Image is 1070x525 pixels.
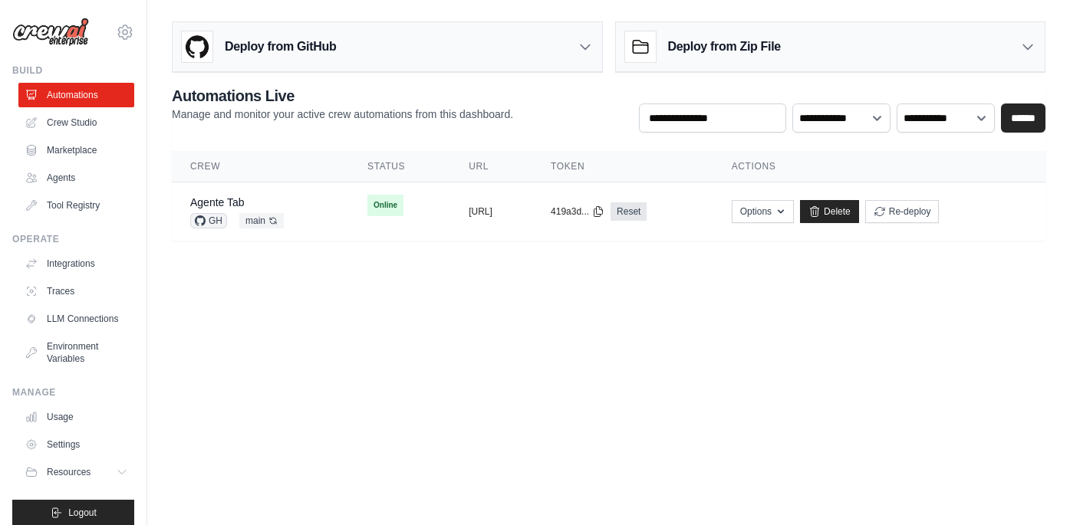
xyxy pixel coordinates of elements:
[551,205,604,218] button: 419a3d...
[18,166,134,190] a: Agents
[18,460,134,484] button: Resources
[800,200,859,223] a: Delete
[865,200,940,223] button: Re-deploy
[668,38,781,56] h3: Deploy from Zip File
[172,107,513,122] p: Manage and monitor your active crew automations from this dashboard.
[18,83,134,107] a: Automations
[18,279,134,304] a: Traces
[18,138,134,162] a: Marketplace
[349,151,450,182] th: Status
[12,64,134,77] div: Build
[18,405,134,429] a: Usage
[225,38,336,56] h3: Deploy from GitHub
[68,507,97,519] span: Logout
[190,213,227,228] span: GH
[12,18,89,47] img: Logo
[532,151,713,182] th: Token
[239,213,284,228] span: main
[367,195,403,216] span: Online
[12,233,134,245] div: Operate
[172,151,349,182] th: Crew
[713,151,1045,182] th: Actions
[18,251,134,276] a: Integrations
[182,31,212,62] img: GitHub Logo
[611,202,647,221] a: Reset
[450,151,532,182] th: URL
[18,110,134,135] a: Crew Studio
[18,307,134,331] a: LLM Connections
[18,334,134,371] a: Environment Variables
[172,85,513,107] h2: Automations Live
[18,193,134,218] a: Tool Registry
[732,200,794,223] button: Options
[47,466,91,478] span: Resources
[993,451,1070,525] iframe: Chat Widget
[12,386,134,399] div: Manage
[18,432,134,457] a: Settings
[190,196,245,208] a: Agente Tab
